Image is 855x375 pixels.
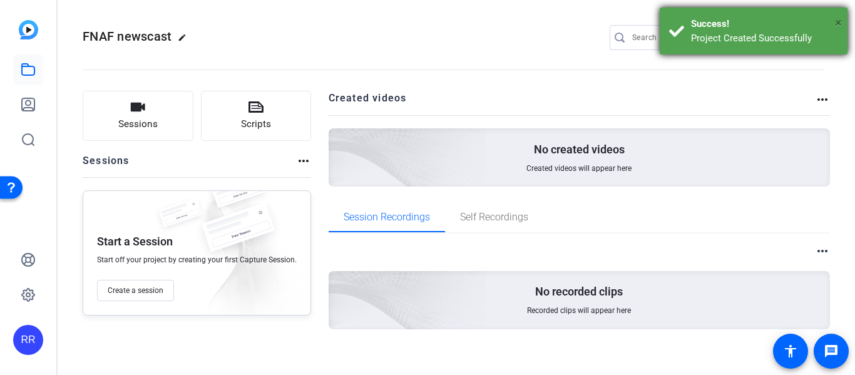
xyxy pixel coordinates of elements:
span: Recorded clips will appear here [527,306,631,316]
mat-icon: more_horiz [815,92,830,107]
p: No recorded clips [535,284,623,299]
img: fake-session.png [191,203,285,265]
p: No created videos [534,142,625,157]
button: Create a session [97,280,174,301]
h2: Created videos [329,91,816,115]
span: FNAF newscast [83,29,172,44]
img: Creted videos background [188,4,487,276]
div: Success! [691,17,838,31]
span: Create a session [108,285,163,295]
mat-icon: edit [178,33,193,48]
span: Scripts [241,117,271,131]
div: RR [13,325,43,355]
span: Created videos will appear here [526,163,632,173]
mat-icon: more_horiz [296,153,311,168]
span: × [835,15,842,30]
h2: Sessions [83,153,130,177]
span: Session Recordings [344,212,430,222]
span: Sessions [118,117,158,131]
input: Search [632,30,745,45]
span: Self Recordings [460,212,528,222]
img: fake-session.png [152,198,208,235]
button: Sessions [83,91,193,141]
mat-icon: message [824,344,839,359]
span: Start off your project by creating your first Capture Session. [97,255,297,265]
button: Close [835,13,842,32]
img: fake-session.png [203,172,272,218]
img: embarkstudio-empty-session.png [183,187,304,321]
button: Scripts [201,91,312,141]
div: Project Created Successfully [691,31,838,46]
mat-icon: accessibility [783,344,798,359]
mat-icon: more_horiz [815,244,830,259]
img: blue-gradient.svg [19,20,38,39]
p: Start a Session [97,234,173,249]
